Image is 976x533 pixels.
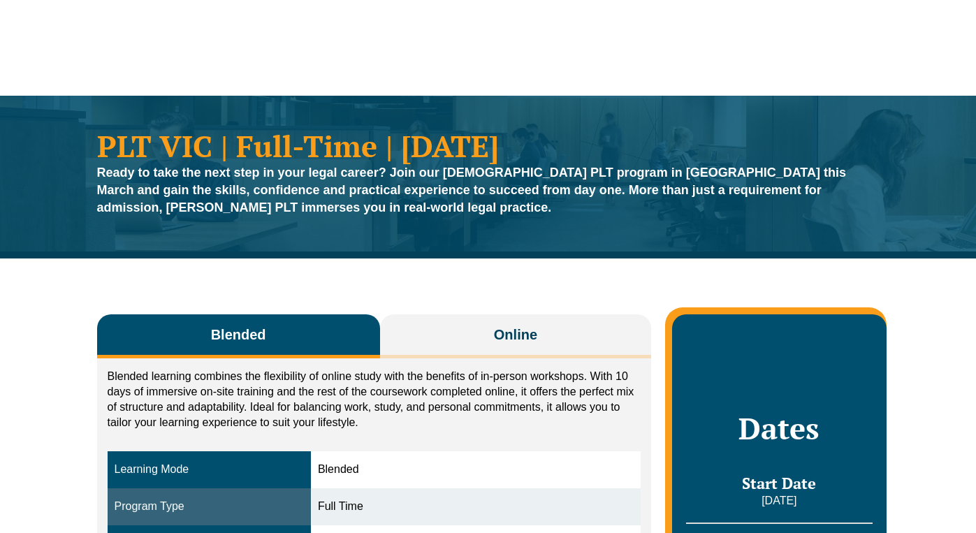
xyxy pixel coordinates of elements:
span: Online [494,325,537,344]
p: [DATE] [686,493,872,509]
span: Start Date [742,473,816,493]
div: Program Type [115,499,304,515]
span: Blended [211,325,266,344]
h2: Dates [686,411,872,446]
h1: PLT VIC | Full-Time | [DATE] [97,131,880,161]
p: Blended learning combines the flexibility of online study with the benefits of in-person workshop... [108,369,641,430]
div: Full Time [318,499,634,515]
strong: Ready to take the next step in your legal career? Join our [DEMOGRAPHIC_DATA] PLT program in [GEO... [97,166,846,214]
div: Learning Mode [115,462,304,478]
div: Blended [318,462,634,478]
